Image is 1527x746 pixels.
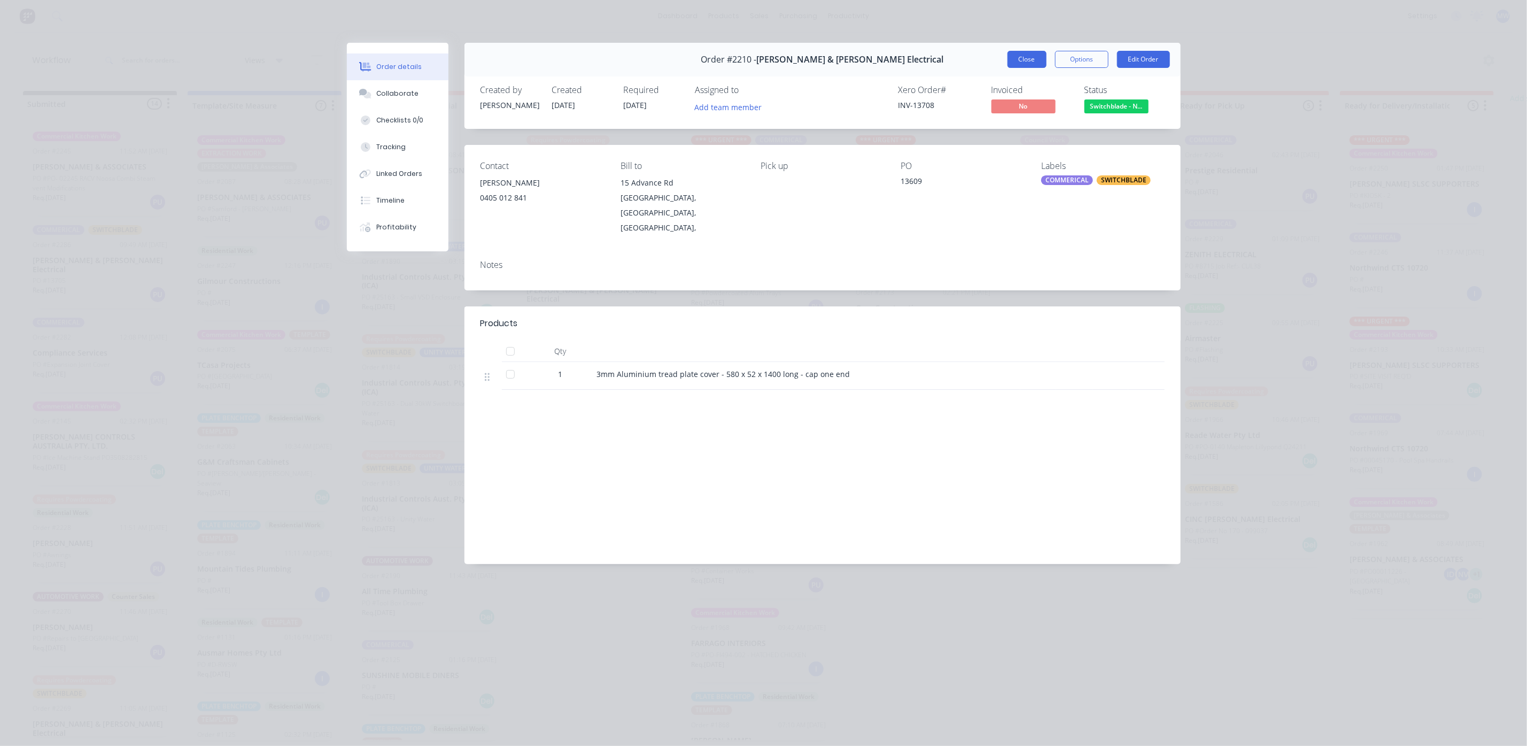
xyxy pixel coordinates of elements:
div: Products [480,317,518,330]
div: 0405 012 841 [480,190,603,205]
button: Profitability [347,214,448,241]
div: COMMERICAL [1041,175,1093,185]
span: [DATE] [552,100,576,110]
div: Qty [529,341,593,362]
div: Order details [376,62,422,72]
div: 13609 [901,175,1024,190]
button: Collaborate [347,80,448,107]
div: Timeline [376,196,405,205]
button: Switchblade - N... [1084,99,1149,116]
div: Checklists 0/0 [376,116,423,125]
span: 1 [559,368,563,380]
div: Notes [480,260,1165,270]
div: Required [624,85,683,95]
button: Linked Orders [347,160,448,187]
button: Tracking [347,134,448,160]
div: [PERSON_NAME] [480,99,539,111]
div: Assigned to [695,85,802,95]
div: Xero Order # [898,85,979,95]
button: Edit Order [1117,51,1170,68]
button: Checklists 0/0 [347,107,448,134]
div: Linked Orders [376,169,422,179]
button: Timeline [347,187,448,214]
div: SWITCHBLADE [1097,175,1151,185]
button: Add team member [689,99,768,114]
div: 15 Advance Rd [621,175,743,190]
span: [DATE] [624,100,647,110]
div: Created [552,85,611,95]
div: Created by [480,85,539,95]
div: [PERSON_NAME]0405 012 841 [480,175,603,210]
div: Bill to [621,161,743,171]
div: Pick up [761,161,883,171]
div: Contact [480,161,603,171]
div: INV-13708 [898,99,979,111]
div: Profitability [376,222,416,232]
button: Order details [347,53,448,80]
div: Invoiced [991,85,1072,95]
div: Status [1084,85,1165,95]
div: [GEOGRAPHIC_DATA], [GEOGRAPHIC_DATA], [GEOGRAPHIC_DATA], [621,190,743,235]
div: Tracking [376,142,406,152]
button: Add team member [695,99,768,114]
div: Labels [1041,161,1164,171]
span: 3mm Aluminium tread plate cover - 580 x 52 x 1400 long - cap one end [597,369,850,379]
span: Order #2210 - [701,55,757,65]
button: Options [1055,51,1109,68]
button: Close [1007,51,1047,68]
div: [PERSON_NAME] [480,175,603,190]
div: 15 Advance Rd[GEOGRAPHIC_DATA], [GEOGRAPHIC_DATA], [GEOGRAPHIC_DATA], [621,175,743,235]
span: Switchblade - N... [1084,99,1149,113]
span: [PERSON_NAME] & [PERSON_NAME] Electrical [757,55,944,65]
div: Collaborate [376,89,418,98]
span: No [991,99,1056,113]
div: PO [901,161,1024,171]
